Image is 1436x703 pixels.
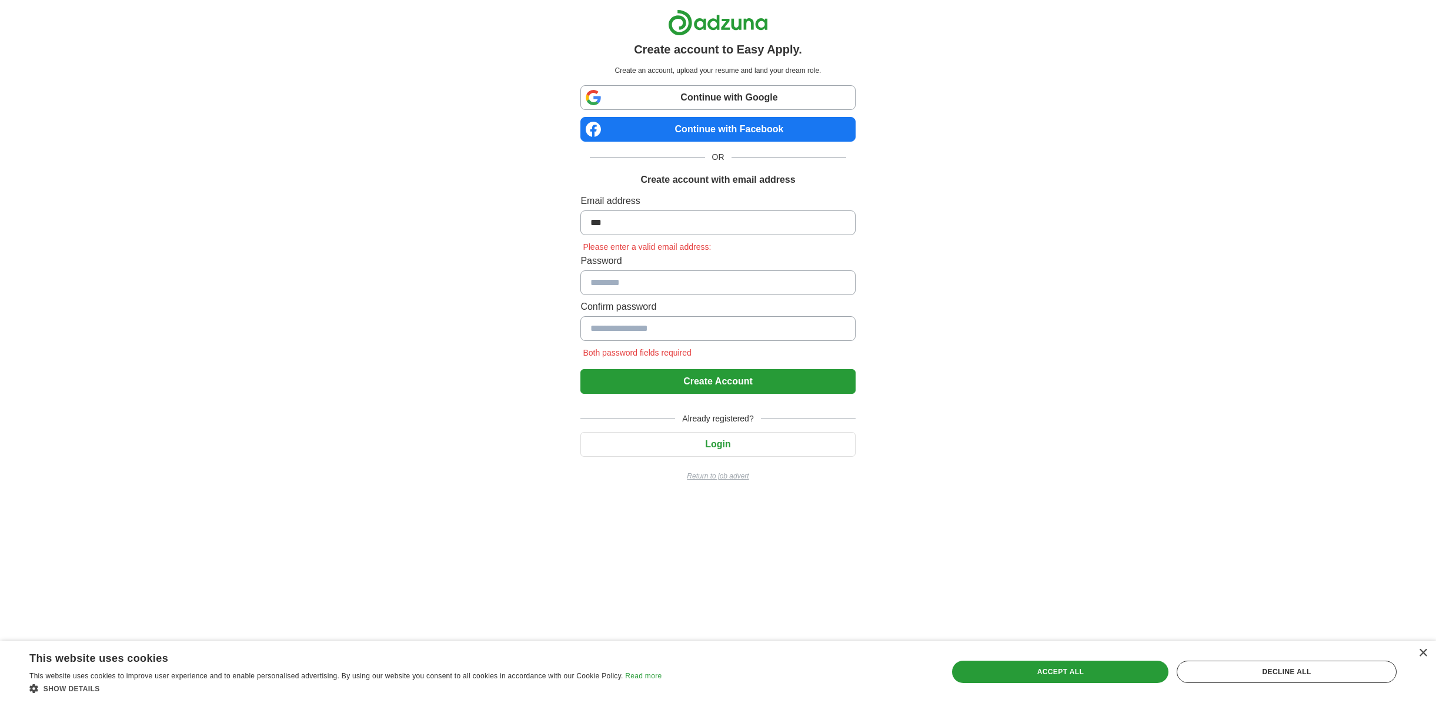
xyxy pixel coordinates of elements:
[625,672,662,680] a: Read more, opens a new window
[29,672,623,680] span: This website uses cookies to improve user experience and to enable personalised advertising. By u...
[580,369,855,394] button: Create Account
[580,300,855,314] label: Confirm password
[580,348,693,357] span: Both password fields required
[668,9,768,36] img: Adzuna logo
[29,648,632,665] div: This website uses cookies
[580,85,855,110] a: Continue with Google
[583,65,853,76] p: Create an account, upload your resume and land your dream role.
[580,117,855,142] a: Continue with Facebook
[675,413,760,425] span: Already registered?
[580,194,855,208] label: Email address
[580,471,855,481] a: Return to job advert
[1418,649,1427,658] div: Close
[952,661,1168,683] div: Accept all
[580,432,855,457] button: Login
[580,242,713,252] span: Please enter a valid email address:
[44,685,100,693] span: Show details
[634,41,802,58] h1: Create account to Easy Apply.
[1177,661,1397,683] div: Decline all
[640,173,795,187] h1: Create account with email address
[29,682,662,694] div: Show details
[580,254,855,268] label: Password
[580,439,855,449] a: Login
[705,151,732,163] span: OR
